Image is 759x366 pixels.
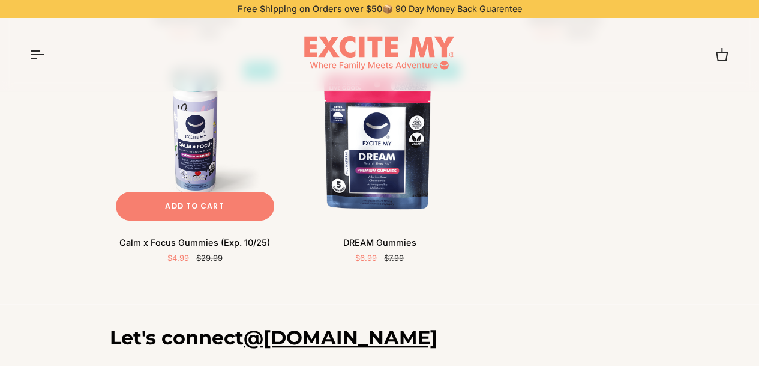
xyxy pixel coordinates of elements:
span: Add to cart [165,201,224,212]
span: $6.99 [355,253,377,263]
a: Calm x Focus Gummies (Exp. 10/25) [110,56,280,227]
span: $29.99 [196,253,223,263]
img: EXCITE MY® [304,36,454,73]
button: Open menu [30,18,66,91]
h3: Let's connect [110,326,650,350]
strong: Free Shipping on Orders over $50 [238,4,382,14]
p: 📦 90 Day Money Back Guarentee [238,2,522,16]
a: DREAM Gummies [295,56,465,227]
button: Add to cart [116,192,274,221]
product-grid-item: Calm x Focus Gummies (Exp. 10/25) [110,56,280,264]
product-grid-item-variant: 5 Days [295,56,465,227]
a: DREAM Gummies [295,231,465,264]
a: Calm x Focus Gummies (Exp. 10/25) [110,231,280,264]
product-grid-item-variant: Default Title [110,56,280,227]
span: $4.99 [167,253,189,263]
span: $7.99 [384,253,404,263]
product-grid-item: DREAM Gummies [295,56,465,264]
a: @[DOMAIN_NAME] [244,326,437,349]
p: DREAM Gummies [343,236,416,249]
p: Calm x Focus Gummies (Exp. 10/25) [119,236,270,249]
